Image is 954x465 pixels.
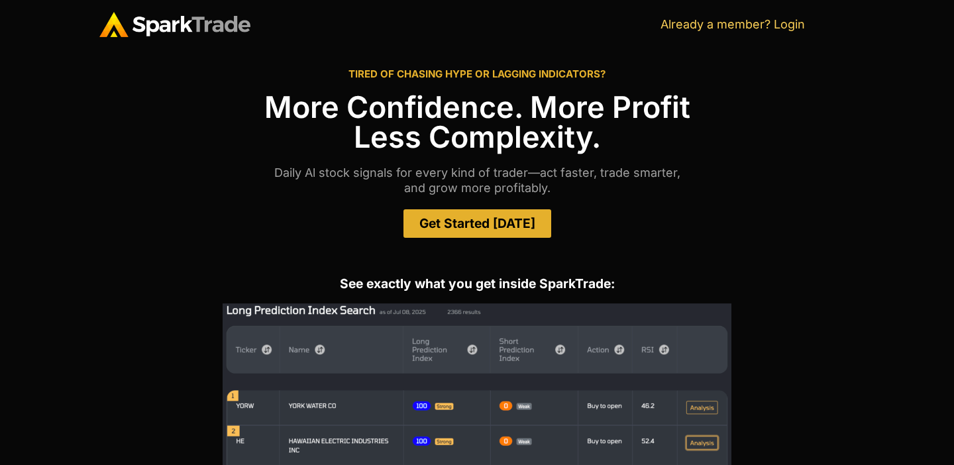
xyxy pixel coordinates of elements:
[661,17,805,31] a: Already a member? Login
[99,278,855,290] h2: See exactly what you get inside SparkTrade:
[403,209,551,238] a: Get Started [DATE]
[99,69,855,79] h2: TIRED OF CHASING HYPE OR LAGGING INDICATORS?
[99,92,855,152] h1: More Confidence. More Profit Less Complexity.
[419,217,535,230] span: Get Started [DATE]
[99,165,855,196] p: Daily Al stock signals for every kind of trader—act faster, trade smarter, and grow more profitably.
